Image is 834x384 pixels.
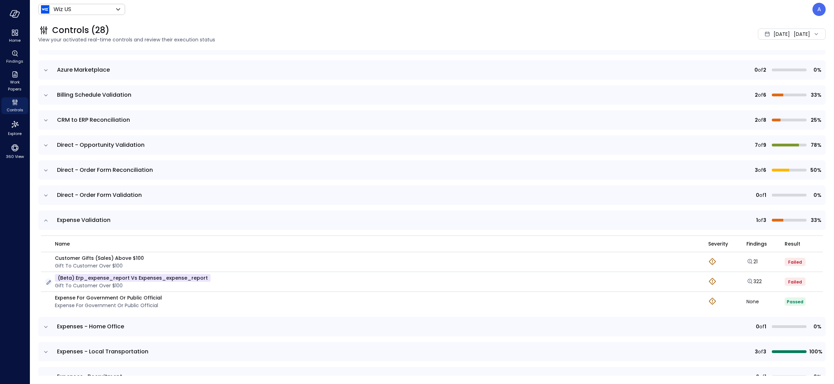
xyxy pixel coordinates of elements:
[746,280,762,287] a: Explore findings
[788,279,802,285] span: Failed
[57,191,142,199] span: Direct - Order Form Validation
[6,153,24,160] span: 360 View
[809,141,821,149] span: 78%
[708,277,717,286] div: Warning
[746,258,758,265] a: 21
[758,348,763,355] span: of
[7,106,23,113] span: Controls
[57,373,122,381] span: Expenses- Recruitment
[755,348,758,355] span: 3
[746,278,762,285] a: 322
[42,117,49,124] button: expand row
[754,66,758,74] span: 0
[817,5,821,14] p: A
[38,36,634,43] span: View your activated real-time controls and review their execution status
[759,191,764,199] span: of
[42,349,49,355] button: expand row
[809,91,821,99] span: 33%
[57,91,131,99] span: Billing Schedule Validation
[708,240,728,248] span: Severity
[55,294,162,302] p: Expense for Government Or Public Official
[755,166,758,174] span: 3
[55,302,162,309] p: Expense for Government Or Public Official
[1,97,28,114] div: Controls
[8,130,22,137] span: Explore
[788,259,802,265] span: Failed
[787,299,803,305] span: Passed
[1,142,28,161] div: 360 View
[756,191,759,199] span: 0
[42,192,49,199] button: expand row
[42,323,49,330] button: expand row
[746,260,758,267] a: Explore findings
[57,347,148,355] span: Expenses - Local Transportation
[755,116,758,124] span: 2
[4,79,25,93] span: Work Papers
[57,116,130,124] span: CRM to ERP Reconciliation
[809,216,821,224] span: 33%
[774,30,790,38] span: [DATE]
[41,5,49,14] img: Icon
[42,67,49,74] button: expand row
[812,3,826,16] div: Avi Brandwain
[746,299,785,304] div: None
[764,323,766,330] span: 1
[1,28,28,45] div: Home
[57,166,153,174] span: Direct - Order Form Reconciliation
[763,216,766,224] span: 3
[42,374,49,381] button: expand row
[809,166,821,174] span: 50%
[54,5,71,14] p: Wiz US
[42,92,49,99] button: expand row
[756,323,759,330] span: 0
[756,216,758,224] span: 1
[57,141,145,149] span: Direct - Opportunity Validation
[42,167,49,174] button: expand row
[1,49,28,65] div: Findings
[809,66,821,74] span: 0%
[708,297,717,306] div: Warning
[759,373,764,381] span: of
[55,254,144,262] p: Customer Gifts (Sales) Above $100
[764,373,766,381] span: 1
[746,240,767,248] span: Findings
[756,373,759,381] span: 0
[763,91,766,99] span: 6
[758,166,763,174] span: of
[1,118,28,138] div: Explore
[755,91,758,99] span: 2
[764,191,766,199] span: 1
[55,240,70,248] span: name
[6,58,23,65] span: Findings
[758,116,763,124] span: of
[759,323,764,330] span: of
[763,116,766,124] span: 8
[809,191,821,199] span: 0%
[55,282,211,289] p: Gift to customer over $100
[809,373,821,381] span: 0%
[763,166,766,174] span: 6
[785,240,800,248] span: Result
[809,348,821,355] span: 100%
[809,116,821,124] span: 25%
[57,66,110,74] span: Azure Marketplace
[758,216,763,224] span: of
[763,141,766,149] span: 9
[758,66,763,74] span: of
[708,257,717,266] div: Warning
[758,141,763,149] span: of
[57,322,124,330] span: Expenses - Home Office
[55,262,144,270] p: Gift to customer over $100
[52,25,109,36] span: Controls (28)
[763,66,766,74] span: 2
[809,323,821,330] span: 0%
[55,274,211,282] p: (beta) erp_expense_report Vs expenses_expense_report
[42,142,49,149] button: expand row
[1,70,28,93] div: Work Papers
[763,348,766,355] span: 3
[755,141,758,149] span: 7
[42,217,49,224] button: expand row
[758,91,763,99] span: of
[9,37,21,44] span: Home
[57,216,111,224] span: Expense Validation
